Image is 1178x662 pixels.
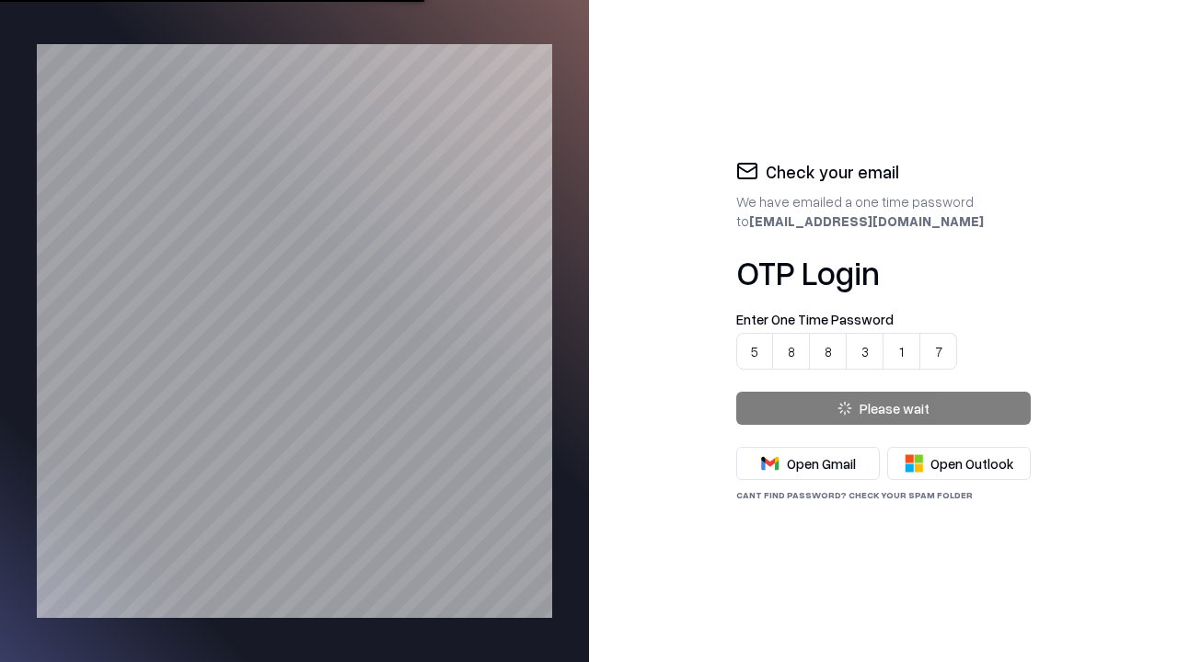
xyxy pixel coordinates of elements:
[736,254,1031,291] h1: OTP Login
[887,447,1031,480] button: Open Outlook
[736,487,1031,502] div: Cant find password? check your spam folder
[749,212,984,229] b: [EMAIL_ADDRESS][DOMAIN_NAME]
[736,192,1031,231] div: We have emailed a one time password to
[766,160,899,186] h2: Check your email
[736,447,880,480] button: Open Gmail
